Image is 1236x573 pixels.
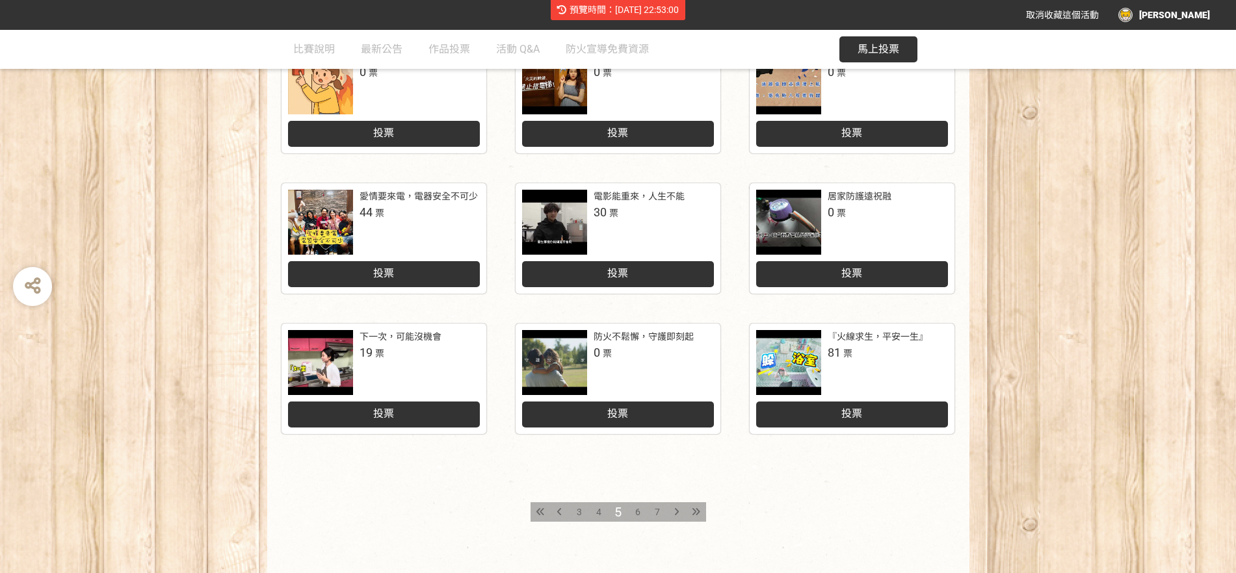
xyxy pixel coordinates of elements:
[516,324,720,434] a: 防火不鬆懈，守護即刻起0票投票
[375,348,384,359] span: 票
[594,65,600,79] span: 0
[750,43,954,153] a: 防火小教室-電動車篇0票投票
[843,348,852,359] span: 票
[428,30,470,69] a: 作品投票
[837,208,846,218] span: 票
[375,208,384,218] span: 票
[496,30,540,69] a: 活動 Q&A
[828,330,928,344] div: 『火線求生，平安一生』
[614,504,622,520] span: 5
[607,407,628,420] span: 投票
[841,407,862,420] span: 投票
[369,68,378,78] span: 票
[594,205,607,219] span: 30
[566,43,649,55] span: 防火宣導免費資源
[596,507,601,517] span: 4
[828,205,834,219] span: 0
[594,330,694,344] div: 防火不鬆懈，守護即刻起
[360,346,373,359] span: 19
[360,205,373,219] span: 44
[360,190,478,203] div: 愛情要來電，電器安全不可少
[1026,10,1099,20] span: 取消收藏這個活動
[609,208,618,218] span: 票
[360,65,366,79] span: 0
[496,43,540,55] span: 活動 Q&A
[858,43,899,55] span: 馬上投票
[282,183,486,294] a: 愛情要來電，電器安全不可少44票投票
[361,43,402,55] span: 最新公告
[635,507,640,517] span: 6
[566,30,649,69] a: 防火宣導免費資源
[839,36,917,62] button: 馬上投票
[293,43,335,55] span: 比賽說明
[828,190,891,203] div: 居家防護遠祝融
[607,267,628,279] span: 投票
[570,5,679,15] span: 預覽時間：[DATE] 22:53:00
[841,267,862,279] span: 投票
[594,346,600,359] span: 0
[360,330,441,344] div: 下一次，可能沒機會
[373,407,394,420] span: 投票
[293,30,335,69] a: 比賽說明
[594,190,685,203] div: 電影能重來，人生不能
[373,267,394,279] span: 投票
[516,43,720,153] a: 睡夢中遇到火災！我能成功逃生嗎？0票投票
[428,43,470,55] span: 作品投票
[282,43,486,153] a: 發現早、處理快、安全逃生0票投票
[750,183,954,294] a: 居家防護遠祝融0票投票
[603,348,612,359] span: 票
[750,324,954,434] a: 『火線求生，平安一生』81票投票
[828,65,834,79] span: 0
[841,127,862,139] span: 投票
[516,183,720,294] a: 電影能重來，人生不能30票投票
[603,68,612,78] span: 票
[282,324,486,434] a: 下一次，可能沒機會19票投票
[607,127,628,139] span: 投票
[373,127,394,139] span: 投票
[828,346,841,359] span: 81
[361,30,402,69] a: 最新公告
[655,507,660,517] span: 7
[837,68,846,78] span: 票
[577,507,582,517] span: 3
